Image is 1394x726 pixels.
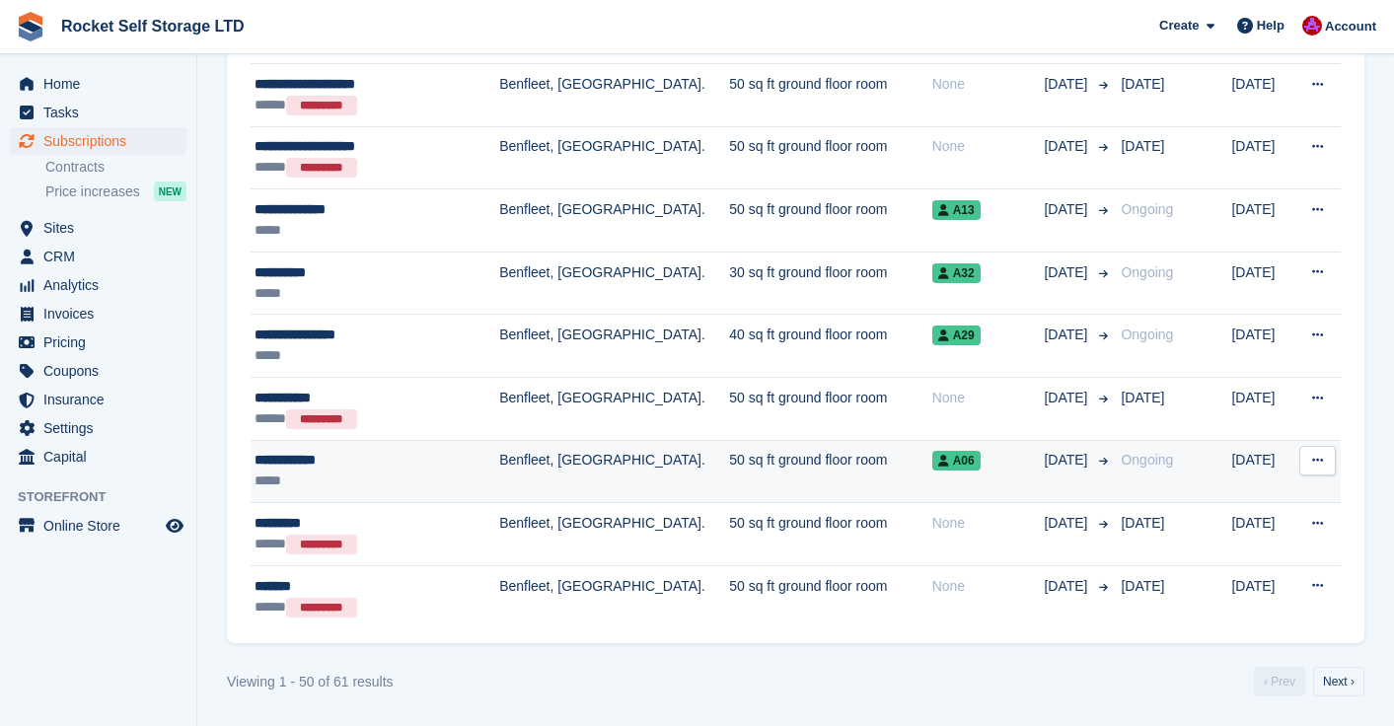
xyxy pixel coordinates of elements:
[10,386,186,413] a: menu
[1044,513,1091,534] span: [DATE]
[1325,17,1376,36] span: Account
[1250,667,1368,696] nav: Pages
[43,357,162,385] span: Coupons
[53,10,253,42] a: Rocket Self Storage LTD
[43,443,162,471] span: Capital
[729,503,931,566] td: 50 sq ft ground floor room
[1044,325,1091,345] span: [DATE]
[43,127,162,155] span: Subscriptions
[1231,503,1294,566] td: [DATE]
[729,189,931,253] td: 50 sq ft ground floor room
[1121,76,1164,92] span: [DATE]
[932,326,981,345] span: A29
[932,388,1045,408] div: None
[10,512,186,540] a: menu
[163,514,186,538] a: Preview store
[729,126,931,189] td: 50 sq ft ground floor room
[729,565,931,627] td: 50 sq ft ground floor room
[43,99,162,126] span: Tasks
[45,182,140,201] span: Price increases
[1231,378,1294,441] td: [DATE]
[10,414,186,442] a: menu
[43,243,162,270] span: CRM
[1231,315,1294,378] td: [DATE]
[1121,201,1173,217] span: Ongoing
[499,503,729,566] td: Benfleet, [GEOGRAPHIC_DATA].
[43,214,162,242] span: Sites
[45,158,186,177] a: Contracts
[1044,74,1091,95] span: [DATE]
[729,315,931,378] td: 40 sq ft ground floor room
[1044,388,1091,408] span: [DATE]
[1044,136,1091,157] span: [DATE]
[43,512,162,540] span: Online Store
[729,252,931,315] td: 30 sq ft ground floor room
[499,565,729,627] td: Benfleet, [GEOGRAPHIC_DATA].
[932,74,1045,95] div: None
[499,126,729,189] td: Benfleet, [GEOGRAPHIC_DATA].
[729,440,931,503] td: 50 sq ft ground floor room
[1231,440,1294,503] td: [DATE]
[932,136,1045,157] div: None
[1044,576,1091,597] span: [DATE]
[10,300,186,327] a: menu
[10,127,186,155] a: menu
[729,64,931,127] td: 50 sq ft ground floor room
[10,357,186,385] a: menu
[1121,138,1164,154] span: [DATE]
[499,252,729,315] td: Benfleet, [GEOGRAPHIC_DATA].
[499,440,729,503] td: Benfleet, [GEOGRAPHIC_DATA].
[1257,16,1284,36] span: Help
[1121,327,1173,342] span: Ongoing
[1121,515,1164,531] span: [DATE]
[10,271,186,299] a: menu
[1254,667,1305,696] a: Previous
[499,64,729,127] td: Benfleet, [GEOGRAPHIC_DATA].
[1044,199,1091,220] span: [DATE]
[10,328,186,356] a: menu
[932,576,1045,597] div: None
[499,189,729,253] td: Benfleet, [GEOGRAPHIC_DATA].
[43,300,162,327] span: Invoices
[1231,126,1294,189] td: [DATE]
[16,12,45,41] img: stora-icon-8386f47178a22dfd0bd8f6a31ec36ba5ce8667c1dd55bd0f319d3a0aa187defe.svg
[43,386,162,413] span: Insurance
[499,378,729,441] td: Benfleet, [GEOGRAPHIC_DATA].
[1231,64,1294,127] td: [DATE]
[499,315,729,378] td: Benfleet, [GEOGRAPHIC_DATA].
[18,487,196,507] span: Storefront
[43,271,162,299] span: Analytics
[932,263,981,283] span: A32
[43,70,162,98] span: Home
[10,214,186,242] a: menu
[43,414,162,442] span: Settings
[1121,264,1173,280] span: Ongoing
[1302,16,1322,36] img: Lee Tresadern
[1121,452,1173,468] span: Ongoing
[1231,189,1294,253] td: [DATE]
[1044,262,1091,283] span: [DATE]
[10,70,186,98] a: menu
[932,513,1045,534] div: None
[1121,390,1164,405] span: [DATE]
[45,181,186,202] a: Price increases NEW
[1159,16,1199,36] span: Create
[10,443,186,471] a: menu
[10,243,186,270] a: menu
[932,200,981,220] span: A13
[1313,667,1364,696] a: Next
[729,378,931,441] td: 50 sq ft ground floor room
[43,328,162,356] span: Pricing
[932,451,981,471] span: A06
[1044,450,1091,471] span: [DATE]
[154,181,186,201] div: NEW
[1121,578,1164,594] span: [DATE]
[1231,565,1294,627] td: [DATE]
[10,99,186,126] a: menu
[227,672,394,692] div: Viewing 1 - 50 of 61 results
[1231,252,1294,315] td: [DATE]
